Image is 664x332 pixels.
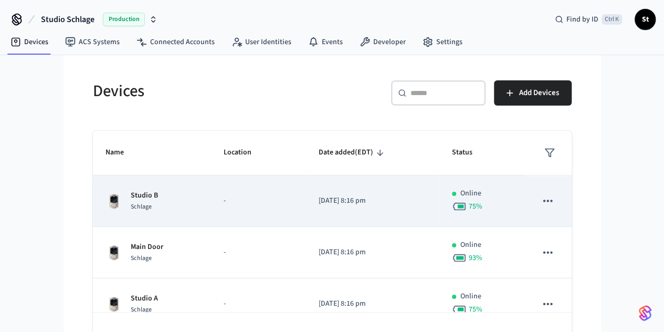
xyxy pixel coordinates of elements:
span: 93 % [469,253,482,263]
button: Add Devices [494,80,572,106]
span: Schlage [131,254,152,263]
a: Settings [414,33,471,51]
span: Ctrl K [602,14,622,25]
span: Date added(EDT) [319,144,387,161]
img: Schlage Sense Smart Deadbolt with Camelot Trim, Front [106,193,122,210]
p: [DATE] 8:16 pm [319,247,427,258]
img: Schlage Sense Smart Deadbolt with Camelot Trim, Front [106,244,122,261]
p: [DATE] 8:16 pm [319,298,427,309]
span: Studio Schlage [41,13,94,26]
span: Production [103,13,145,26]
span: Location [224,144,265,161]
button: St [635,9,656,30]
span: St [636,10,655,29]
p: Online [460,188,481,199]
img: Schlage Sense Smart Deadbolt with Camelot Trim, Front [106,296,122,313]
a: User Identities [223,33,300,51]
span: Schlage [131,202,152,211]
p: [DATE] 8:16 pm [319,195,427,206]
p: Online [460,291,481,302]
p: Studio B [131,190,158,201]
span: Find by ID [566,14,598,25]
span: Status [452,144,486,161]
span: 75 % [469,304,482,315]
p: Studio A [131,293,158,304]
p: Main Door [131,242,163,253]
a: Connected Accounts [128,33,223,51]
a: Events [300,33,351,51]
span: Add Devices [519,86,559,100]
span: Schlage [131,305,152,314]
a: Devices [2,33,57,51]
span: 75 % [469,201,482,212]
table: sticky table [93,131,572,330]
p: Online [460,240,481,251]
a: Developer [351,33,414,51]
p: - [224,298,293,309]
h5: Devices [93,80,326,102]
a: ACS Systems [57,33,128,51]
p: - [224,195,293,206]
img: SeamLogoGradient.69752ec5.svg [639,305,651,321]
div: Find by IDCtrl K [546,10,630,29]
span: Name [106,144,138,161]
p: - [224,247,293,258]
